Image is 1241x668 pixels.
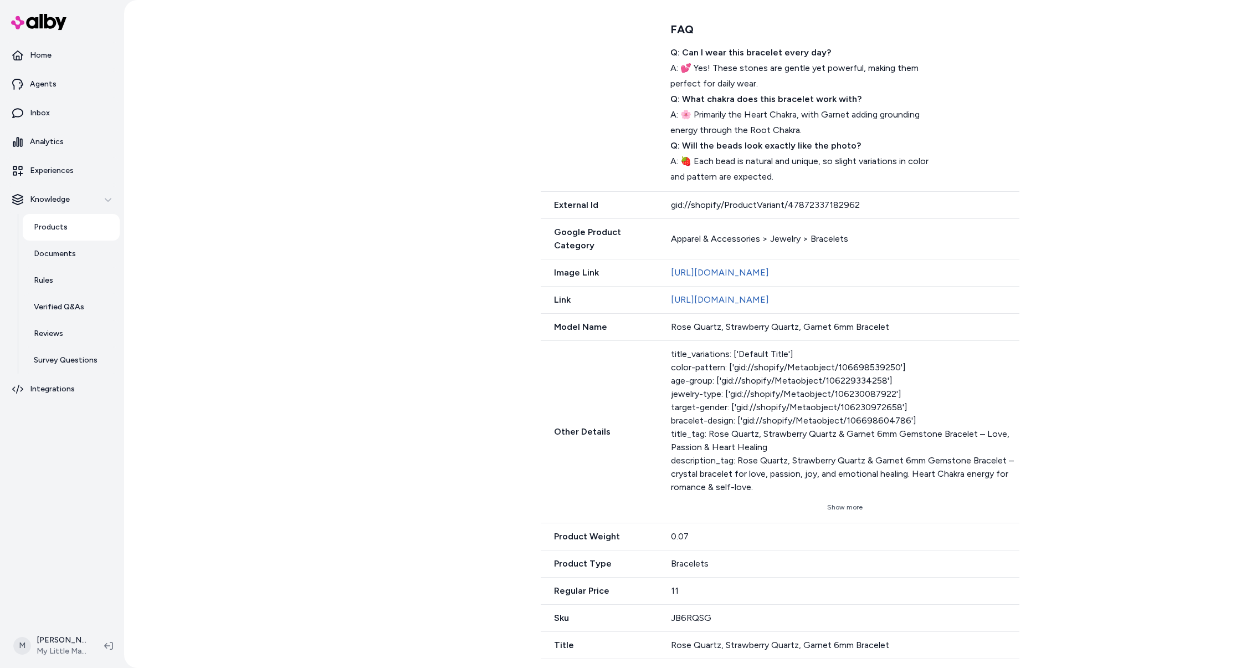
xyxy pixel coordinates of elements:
[13,637,31,655] span: M
[30,384,75,395] p: Integrations
[4,157,120,184] a: Experiences
[541,639,658,652] span: Title
[670,140,861,151] strong: Q: Will the beads look exactly like the photo?
[30,79,57,90] p: Agents
[4,129,120,155] a: Analytics
[11,14,66,30] img: alby Logo
[671,584,1019,598] div: 11
[7,628,95,664] button: M[PERSON_NAME]My Little Magic Shop
[541,226,658,252] span: Google Product Category
[30,50,52,61] p: Home
[4,186,120,213] button: Knowledge
[23,320,120,347] a: Reviews
[23,241,120,267] a: Documents
[4,71,120,98] a: Agents
[541,530,658,543] span: Product Weight
[34,328,63,339] p: Reviews
[671,498,1019,516] button: Show more
[541,320,658,334] span: Model Name
[23,347,120,374] a: Survey Questions
[671,348,1019,494] div: title_variations: ['Default Title'] color-pattern: ['gid://shopify/Metaobject/106698539250'] age-...
[37,646,86,657] span: My Little Magic Shop
[4,376,120,402] a: Integrations
[34,302,84,313] p: Verified Q&As
[671,557,1019,570] div: Bracelets
[34,355,98,366] p: Survey Questions
[4,100,120,126] a: Inbox
[671,267,769,278] a: [URL][DOMAIN_NAME]
[670,47,831,58] strong: Q: Can I wear this bracelet every day?
[541,198,658,212] span: External Id
[34,275,53,286] p: Rules
[671,198,1019,212] div: gid://shopify/ProductVariant/47872337182962
[670,23,694,36] strong: FAQ
[671,611,1019,625] div: JB6RQSG
[541,293,658,307] span: Link
[670,94,861,104] strong: Q: What chakra does this bracelet work with?
[670,138,932,185] div: A: 🍓 Each bead is natural and unique, so slight variations in color and pattern are expected.
[23,267,120,294] a: Rules
[541,266,658,279] span: Image Link
[34,248,76,259] p: Documents
[23,294,120,320] a: Verified Q&As
[671,294,769,305] a: [URL][DOMAIN_NAME]
[541,584,658,598] span: Regular Price
[541,611,658,625] span: Sku
[30,194,70,205] p: Knowledge
[671,530,1019,543] div: 0.07
[671,320,1019,334] div: Rose Quartz, Strawberry Quartz, Garnet 6mm Bracelet
[30,165,74,176] p: Experiences
[23,214,120,241] a: Products
[670,91,932,138] div: A: 🌸 Primarily the Heart Chakra, with Garnet adding grounding energy through the Root Chakra.
[30,108,50,119] p: Inbox
[541,557,658,570] span: Product Type
[34,222,68,233] p: Products
[671,232,1019,246] div: Apparel & Accessories > Jewelry > Bracelets
[671,639,1019,652] div: Rose Quartz, Strawberry Quartz, Garnet 6mm Bracelet
[4,42,120,69] a: Home
[37,635,86,646] p: [PERSON_NAME]
[541,425,658,438] span: Other Details
[670,45,932,91] div: A: 💕 Yes! These stones are gentle yet powerful, making them perfect for daily wear.
[30,136,64,147] p: Analytics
